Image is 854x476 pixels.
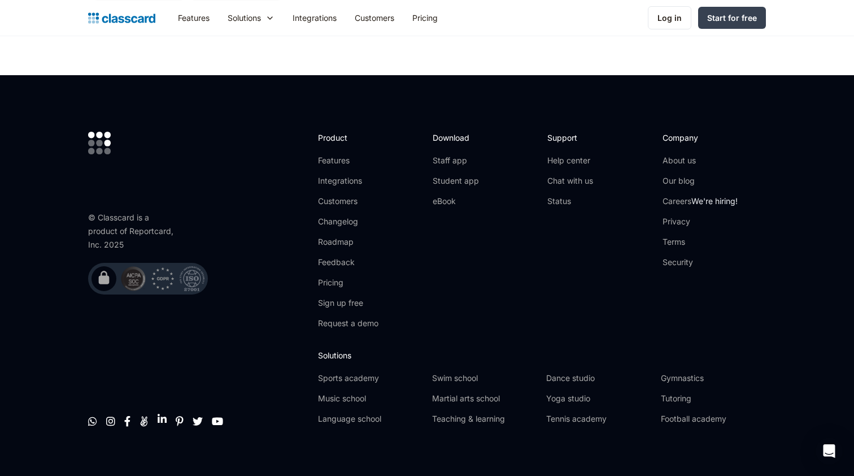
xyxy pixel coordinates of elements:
[816,438,843,465] div: Open Intercom Messenger
[433,196,479,207] a: eBook
[663,196,738,207] a: CareersWe're hiring!
[691,196,738,206] span: We're hiring!
[318,196,378,207] a: Customers
[318,216,378,227] a: Changelog
[546,413,651,425] a: Tennis academy
[318,175,378,187] a: Integrations
[228,12,261,24] div: Solutions
[193,416,203,427] a: 
[88,211,178,252] div: © Classcard is a product of Reportcard, Inc. 2025
[663,236,738,248] a: Terms
[663,132,738,144] h2: Company
[284,5,346,31] a: Integrations
[88,416,97,427] a: 
[318,277,378,288] a: Pricing
[661,393,766,404] a: Tutoring
[648,6,691,29] a: Log in
[318,349,766,361] h2: Solutions
[663,216,738,227] a: Privacy
[346,5,403,31] a: Customers
[219,5,284,31] div: Solutions
[547,196,593,207] a: Status
[663,175,738,187] a: Our blog
[403,5,447,31] a: Pricing
[318,236,378,248] a: Roadmap
[212,416,223,427] a: 
[106,416,115,427] a: 
[318,155,378,166] a: Features
[169,5,219,31] a: Features
[318,257,378,268] a: Feedback
[433,155,479,166] a: Staff app
[124,416,130,427] a: 
[158,413,167,425] a: 
[176,416,184,427] a: 
[698,7,766,29] a: Start for free
[661,413,766,425] a: Football academy
[657,12,682,24] div: Log in
[318,297,378,309] a: Sign up free
[318,318,378,329] a: Request a demo
[318,393,423,404] a: Music school
[318,373,423,384] a: Sports academy
[318,132,378,144] h2: Product
[707,12,757,24] div: Start for free
[547,155,593,166] a: Help center
[140,416,149,427] a: 
[547,175,593,187] a: Chat with us
[318,413,423,425] a: Language school
[547,132,593,144] h2: Support
[432,413,537,425] a: Teaching & learning
[432,373,537,384] a: Swim school
[432,393,537,404] a: Martial arts school
[663,257,738,268] a: Security
[546,373,651,384] a: Dance studio
[88,10,155,26] a: home
[433,132,479,144] h2: Download
[433,175,479,187] a: Student app
[661,373,766,384] a: Gymnastics
[546,393,651,404] a: Yoga studio
[663,155,738,166] a: About us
